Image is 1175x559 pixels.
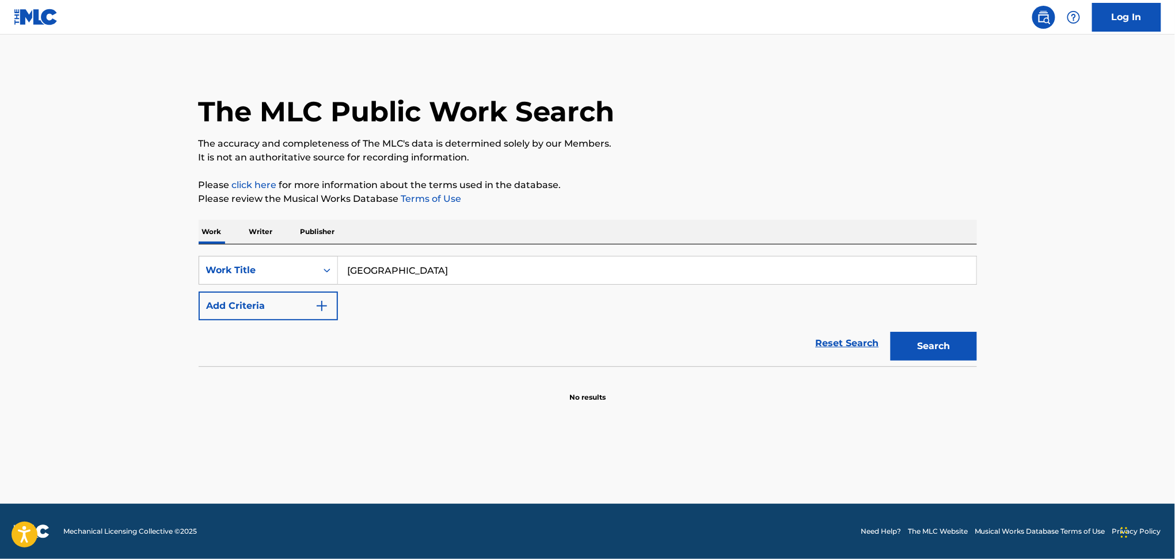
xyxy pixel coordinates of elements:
div: Drag [1121,515,1128,550]
img: search [1037,10,1051,24]
p: Please review the Musical Works Database [199,192,977,206]
a: click here [232,179,277,190]
a: Public Search [1032,6,1055,29]
p: Publisher [297,220,339,244]
div: Help [1062,6,1085,29]
a: The MLC Website [908,526,968,537]
img: help [1067,10,1081,24]
a: Reset Search [810,331,885,356]
button: Add Criteria [199,292,338,320]
p: Work [199,220,225,244]
form: Search Form [199,256,977,366]
button: Search [891,332,977,361]
a: Need Help? [861,526,901,537]
a: Privacy Policy [1112,526,1161,537]
img: logo [14,524,50,538]
p: The accuracy and completeness of The MLC's data is determined solely by our Members. [199,137,977,151]
p: Writer [246,220,276,244]
p: It is not an authoritative source for recording information. [199,151,977,164]
p: No results [569,378,606,403]
a: Musical Works Database Terms of Use [975,526,1105,537]
p: Please for more information about the terms used in the database. [199,178,977,192]
a: Terms of Use [399,193,462,204]
h1: The MLC Public Work Search [199,94,615,129]
a: Log In [1092,3,1161,32]
div: Work Title [206,263,310,277]
span: Mechanical Licensing Collective © 2025 [63,526,197,537]
img: 9d2ae6d4665cec9f34b9.svg [315,299,329,313]
iframe: Chat Widget [1117,504,1175,559]
img: MLC Logo [14,9,58,25]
